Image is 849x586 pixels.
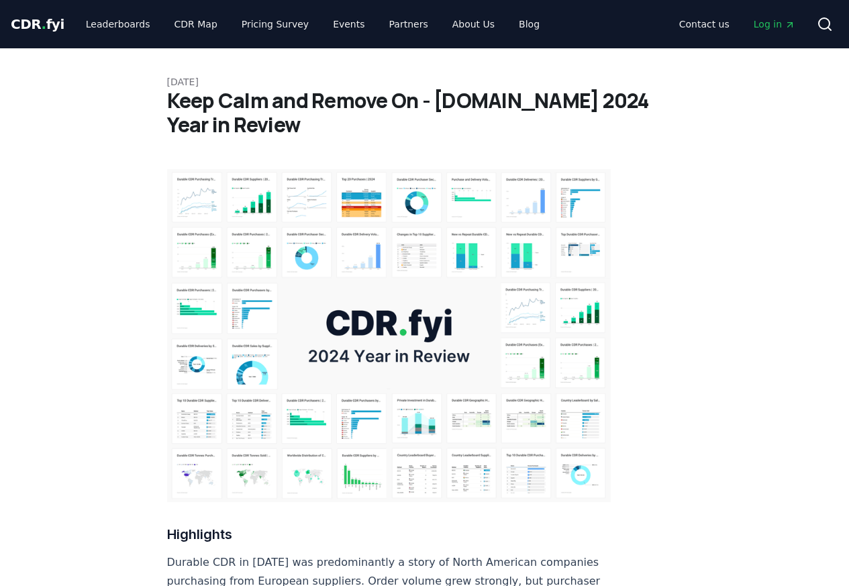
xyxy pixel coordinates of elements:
nav: Main [75,12,550,36]
span: Log in [754,17,795,31]
a: Pricing Survey [231,12,319,36]
h1: Keep Calm and Remove On - [DOMAIN_NAME] 2024 Year in Review [167,89,683,137]
span: CDR fyi [11,16,64,32]
nav: Main [668,12,806,36]
a: Partners [379,12,439,36]
a: Events [322,12,375,36]
a: CDR Map [164,12,228,36]
a: Contact us [668,12,740,36]
a: Log in [743,12,806,36]
span: . [42,16,46,32]
a: CDR.fyi [11,15,64,34]
a: About Us [442,12,505,36]
img: blog post image [167,169,611,502]
p: [DATE] [167,75,683,89]
h3: Highlights [167,524,611,545]
a: Leaderboards [75,12,161,36]
a: Blog [508,12,550,36]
